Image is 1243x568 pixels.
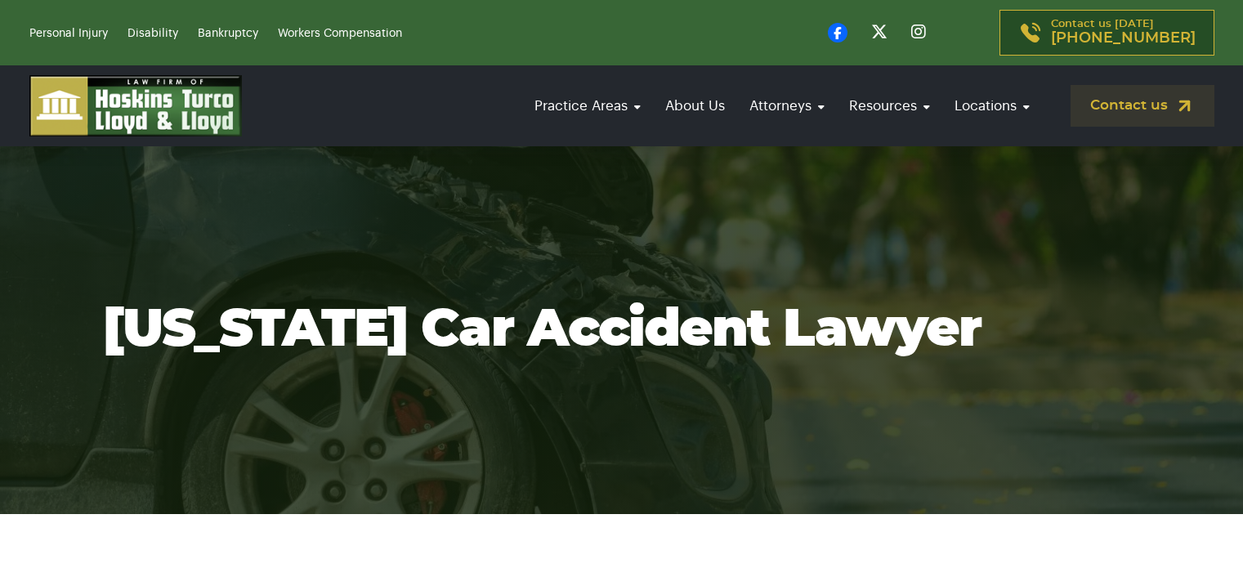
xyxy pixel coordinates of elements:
a: Workers Compensation [278,28,402,39]
a: Contact us [DATE][PHONE_NUMBER] [999,10,1214,56]
a: Practice Areas [526,83,649,129]
p: Contact us [DATE] [1051,19,1196,47]
a: Personal Injury [29,28,108,39]
a: Disability [127,28,178,39]
img: logo [29,75,242,136]
a: Contact us [1071,85,1214,127]
a: Bankruptcy [198,28,258,39]
a: Resources [841,83,938,129]
span: [PHONE_NUMBER] [1051,30,1196,47]
a: Locations [946,83,1038,129]
h1: [US_STATE] Car Accident Lawyer [103,302,1141,359]
a: Attorneys [741,83,833,129]
a: About Us [657,83,733,129]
